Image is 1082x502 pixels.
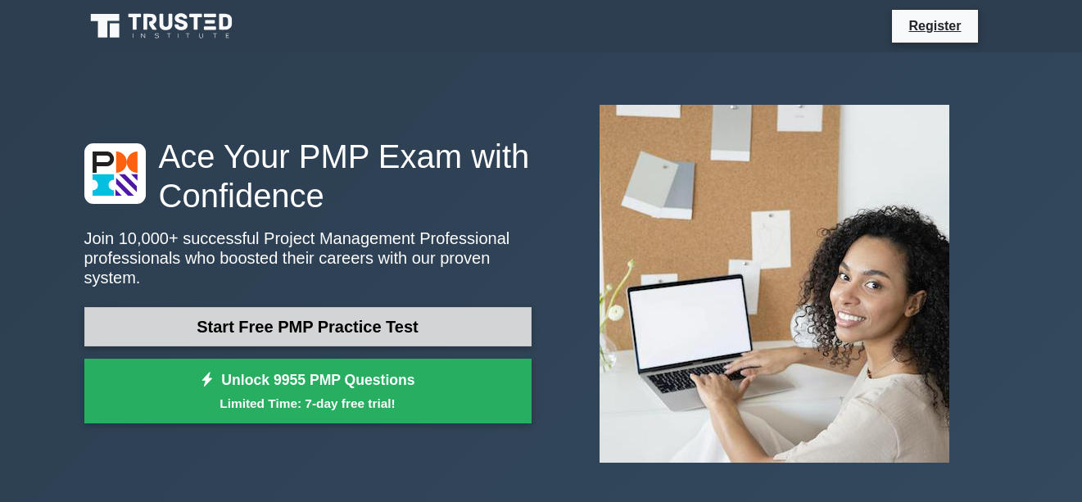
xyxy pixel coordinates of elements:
[84,307,532,346] a: Start Free PMP Practice Test
[84,137,532,215] h1: Ace Your PMP Exam with Confidence
[899,16,971,36] a: Register
[84,359,532,424] a: Unlock 9955 PMP QuestionsLimited Time: 7-day free trial!
[84,228,532,287] p: Join 10,000+ successful Project Management Professional professionals who boosted their careers w...
[105,394,511,413] small: Limited Time: 7-day free trial!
